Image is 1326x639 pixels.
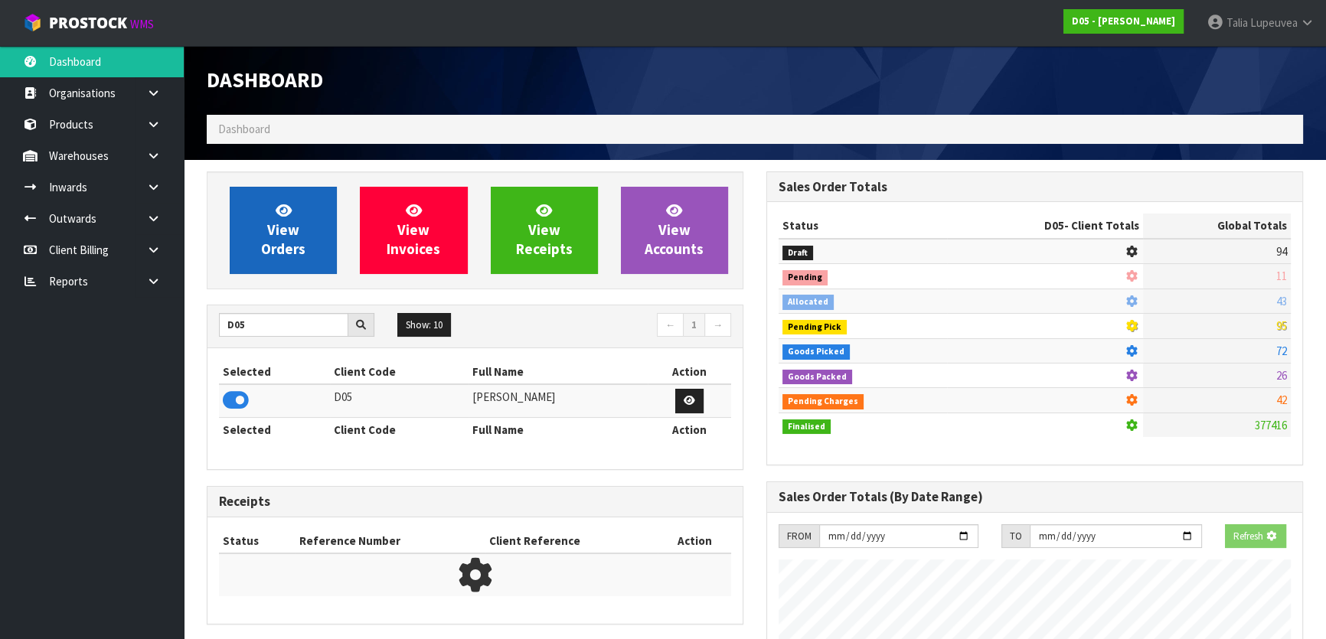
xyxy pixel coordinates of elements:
h3: Receipts [219,494,731,509]
th: Action [648,360,731,384]
span: View Receipts [516,201,573,259]
span: Dashboard [218,122,270,136]
a: ViewInvoices [360,187,467,274]
div: FROM [779,524,819,549]
span: 94 [1276,244,1287,259]
th: Client Code [330,417,469,442]
span: ProStock [49,13,127,33]
a: ViewOrders [230,187,337,274]
small: WMS [130,17,154,31]
div: TO [1001,524,1030,549]
span: Pending Charges [782,394,864,409]
span: Allocated [782,295,834,310]
button: Refresh [1225,524,1286,549]
span: Dashboard [207,67,323,93]
th: Status [779,214,947,238]
th: Action [648,417,731,442]
span: Pending [782,270,828,285]
th: Client Code [330,360,469,384]
input: Search clients [219,313,348,337]
th: Status [219,529,296,553]
span: 11 [1276,269,1287,283]
a: 1 [683,313,705,337]
span: 377416 [1255,418,1287,432]
a: D05 - [PERSON_NAME] [1063,9,1184,34]
span: 43 [1276,294,1287,308]
a: → [704,313,731,337]
span: View Invoices [387,201,440,259]
th: Reference Number [296,529,485,553]
img: cube-alt.png [23,13,42,32]
nav: Page navigation [487,313,732,340]
th: Full Name [469,360,648,384]
span: Lupeuvea [1250,15,1298,30]
th: Client Reference [485,529,658,553]
h3: Sales Order Totals [779,180,1291,194]
th: Selected [219,417,330,442]
span: Draft [782,246,813,261]
span: Pending Pick [782,320,847,335]
button: Show: 10 [397,313,451,337]
span: Goods Packed [782,370,852,385]
span: View Orders [261,201,305,259]
span: Finalised [782,419,831,435]
th: Global Totals [1143,214,1291,238]
th: Selected [219,360,330,384]
td: D05 [330,384,469,417]
strong: D05 - [PERSON_NAME] [1072,15,1175,28]
h3: Sales Order Totals (By Date Range) [779,490,1291,504]
span: 26 [1276,368,1287,383]
th: Action [658,529,731,553]
td: [PERSON_NAME] [469,384,648,417]
span: 72 [1276,344,1287,358]
span: 95 [1276,318,1287,333]
span: D05 [1044,218,1064,233]
span: View Accounts [645,201,704,259]
a: ← [657,313,684,337]
th: - Client Totals [947,214,1143,238]
a: ViewAccounts [621,187,728,274]
span: Goods Picked [782,344,850,360]
span: 42 [1276,393,1287,407]
th: Full Name [469,417,648,442]
a: ViewReceipts [491,187,598,274]
span: Talia [1226,15,1248,30]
